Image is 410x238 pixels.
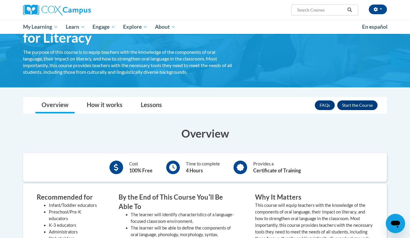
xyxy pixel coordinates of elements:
[37,193,100,202] h3: Recommended for
[253,161,301,174] div: Provides a
[49,222,100,229] li: K-3 educators
[92,23,115,31] span: Engage
[23,126,387,141] h3: Overview
[186,168,203,173] b: 4 Hours
[23,5,91,15] img: Cox Campus
[135,97,168,113] a: Lessons
[345,6,354,14] button: Search
[14,20,396,34] div: Main menu
[253,168,301,173] b: Certificate of Training
[337,100,378,110] button: Enroll
[186,161,220,174] div: Time to complete
[369,5,387,14] button: Account Settings
[49,229,100,235] li: Administrators
[129,161,153,174] div: Cost
[151,20,180,34] a: About
[297,6,345,14] input: Search Courses
[129,168,153,173] b: 100% Free
[23,49,232,75] div: The purpose of this course is to equip teachers with the knowledge of the components of oral lang...
[123,23,147,31] span: Explore
[255,193,373,202] h3: Why It Matters
[315,100,335,110] a: FAQs
[35,97,75,113] a: Overview
[23,5,138,15] a: Cox Campus
[49,202,100,209] li: Infant/Toddler educators
[23,23,58,31] span: My Learning
[362,24,388,30] span: En español
[155,23,176,31] span: About
[358,21,392,33] a: En español
[81,97,129,113] a: How it works
[66,23,85,31] span: Learn
[119,20,151,34] a: Explore
[89,20,119,34] a: Engage
[49,209,100,222] li: Preschool/Pre-K educators
[386,214,405,233] iframe: Button to launch messaging window
[131,211,237,225] li: The learner will identify characteristics of a language-focused classroom environment.
[19,20,62,34] a: My Learning
[119,193,237,211] h3: By the End of This Course Youʹll Be Able To
[62,20,89,34] a: Learn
